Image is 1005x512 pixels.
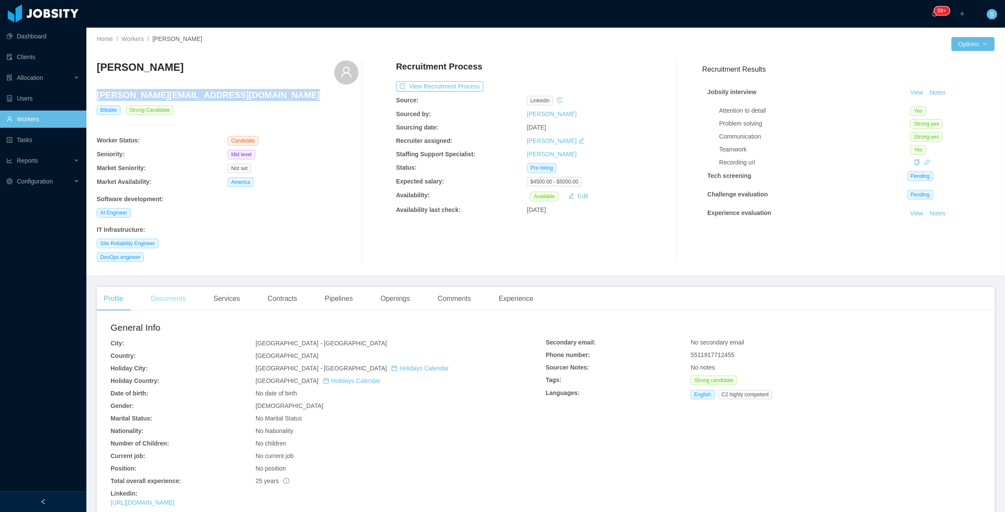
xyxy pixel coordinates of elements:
button: icon: exportView Recruitment Process [396,81,483,92]
i: icon: user [340,66,352,78]
b: Current job: [111,452,145,459]
b: IT Infrastructure : [97,226,145,233]
i: icon: link [924,159,930,165]
b: Availability last check: [396,206,461,213]
div: Copy [914,158,920,167]
span: C2 highly competent [718,390,772,399]
b: Status: [396,164,416,171]
b: Sourcing date: [396,124,438,131]
i: icon: plus [959,11,965,17]
span: info-circle [283,478,289,484]
i: icon: bell [932,11,938,17]
div: Attention to detail [719,106,910,115]
b: Staffing Support Specialist: [396,151,476,158]
span: S [990,9,994,19]
div: Profile [97,287,130,311]
span: Allocation [17,74,43,81]
span: No current job [256,452,294,459]
span: No Marital Status [256,415,302,422]
b: Nationality: [111,427,143,434]
div: Pipelines [318,287,360,311]
span: [DEMOGRAPHIC_DATA] [256,402,323,409]
span: Billable [97,105,120,115]
b: Tags: [546,376,561,383]
b: Marital Status: [111,415,152,422]
b: Secondary email: [546,339,596,346]
span: No secondary email [691,339,744,346]
a: Home [97,35,113,42]
strong: Challenge evaluation [707,191,768,198]
strong: Jobsity interview [707,88,757,95]
div: Comments [431,287,478,311]
b: Market Availability: [97,178,152,185]
span: 5511917712455 [691,351,734,358]
div: Recording url [719,158,910,167]
b: Seniority: [97,151,125,158]
b: Worker Status: [97,137,139,144]
a: icon: robotUsers [6,90,79,107]
b: Market Seniority: [97,164,146,171]
span: No date of birth [256,390,297,397]
i: icon: setting [6,178,13,184]
span: No notes [691,364,715,371]
b: Source: [396,97,418,104]
span: / [116,35,118,42]
a: View [907,210,926,217]
b: Position: [111,465,136,472]
i: icon: line-chart [6,158,13,164]
a: icon: auditClients [6,48,79,66]
span: 25 years [256,477,289,484]
div: Contracts [261,287,304,311]
div: Communication [719,132,910,141]
a: View [907,89,926,96]
a: icon: calendarHolidays Calendar [323,377,380,384]
button: Notes [926,209,949,219]
i: icon: calendar [391,365,397,371]
span: AI Engineer [97,208,131,218]
span: Yes [910,106,926,116]
span: Strong Candidate [126,105,173,115]
span: [DATE] [527,206,546,213]
div: Documents [144,287,193,311]
a: icon: calendarHolidays Calendar [391,365,449,372]
b: Holiday City: [111,365,148,372]
b: Number of Children: [111,440,169,447]
b: Software development : [97,196,163,202]
h4: [PERSON_NAME][EMAIL_ADDRESS][DOMAIN_NAME] [97,89,358,101]
span: Configuration [17,178,53,185]
button: icon: editEdit [565,191,592,201]
span: $4500.00 - $5000.00 [527,177,582,186]
span: / [147,35,149,42]
span: Strong-yes [910,132,942,142]
div: Teamwork [719,145,910,154]
span: [GEOGRAPHIC_DATA] [256,377,380,384]
span: Site Reliability Engineer [97,239,159,248]
i: icon: copy [914,159,920,165]
span: [GEOGRAPHIC_DATA] - [GEOGRAPHIC_DATA] [256,365,449,372]
b: Date of birth: [111,390,148,397]
span: Pending [907,190,933,199]
span: No Nationality [256,427,293,434]
b: Linkedin: [111,490,137,497]
span: Strong-yes [910,119,942,129]
strong: Tech screening [707,172,751,179]
span: No position [256,465,286,472]
b: Holiday Country: [111,377,159,384]
b: Sourcer Notes: [546,364,589,371]
i: icon: calendar [323,378,329,384]
a: icon: profileTasks [6,131,79,149]
span: Candidate [228,136,258,145]
i: icon: solution [6,75,13,81]
h3: [PERSON_NAME] [97,60,184,74]
span: Strong candidate [691,376,737,385]
span: [DATE] [527,124,546,131]
b: Recruiter assigned: [396,137,453,144]
b: Gender: [111,402,134,409]
i: icon: history [557,97,563,103]
a: icon: exportView Recruitment Process [396,83,483,90]
a: [PERSON_NAME] [527,137,577,144]
i: icon: edit [578,138,584,144]
b: City: [111,340,124,347]
span: English [691,390,714,399]
button: Optionsicon: down [951,37,995,51]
